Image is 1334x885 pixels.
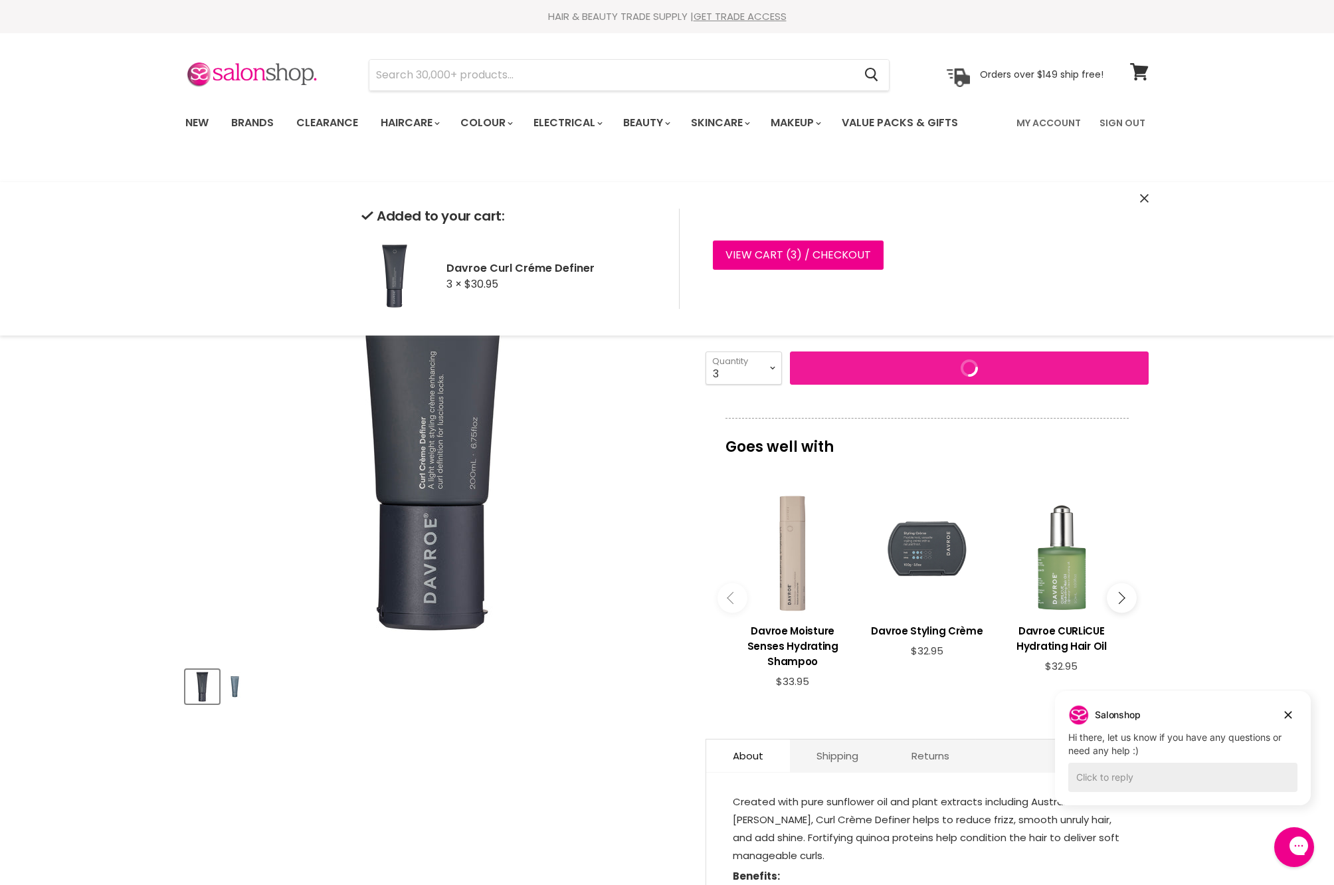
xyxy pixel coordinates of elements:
a: View product:Davroe Moisture Senses Hydrating Shampoo [732,613,853,676]
a: View product:Davroe CURLiCUE Hydrating Hair Oil [1001,613,1122,660]
a: Skincare [681,109,758,137]
select: Quantity [706,351,782,385]
a: Colour [450,109,521,137]
a: Value Packs & Gifts [832,109,968,137]
h2: Davroe Curl Créme Definer [446,261,658,275]
a: Returns [885,739,976,772]
span: $32.95 [911,644,943,658]
h2: Added to your cart: [361,209,658,224]
span: 3 [791,247,797,262]
p: Created with pure sunflower oil and plant extracts including Australian native [PERSON_NAME], Cur... [733,793,1122,867]
h3: Davroe CURLiCUE Hydrating Hair Oil [1001,623,1122,654]
a: GET TRADE ACCESS [694,9,787,23]
button: Davroe Curl Creme [223,670,246,704]
h3: Davroe Moisture Senses Hydrating Shampoo [732,623,853,669]
button: Davroe Curl Créme Definer [185,670,219,704]
a: View product:Davroe Styling Crème [866,613,987,645]
a: Makeup [761,109,829,137]
iframe: Gorgias live chat campaigns [1045,689,1321,825]
a: My Account [1008,109,1089,137]
div: Davroe Curl Créme Definer image. Click or Scroll to Zoom. [185,161,682,657]
nav: Main [169,104,1165,142]
p: Goes well with [725,418,1129,462]
span: $33.95 [776,674,809,688]
a: New [175,109,219,137]
button: Search [854,60,889,90]
ul: Main menu [175,104,989,142]
a: Haircare [371,109,448,137]
button: Close [1140,192,1149,206]
a: Electrical [524,109,611,137]
span: $32.95 [1045,659,1078,673]
p: Orders over $149 ship free! [980,68,1103,80]
div: HAIR & BEAUTY TRADE SUPPLY | [169,10,1165,23]
a: View cart (3) / Checkout [713,241,884,270]
img: Davroe Curl Créme Definer [361,243,428,309]
a: About [706,739,790,772]
strong: Benefits: [733,869,780,883]
form: Product [369,59,890,91]
a: Brands [221,109,284,137]
img: Davroe Curl Créme Definer [187,671,218,702]
img: Davroe Curl Creme [225,671,245,702]
a: Shipping [790,739,885,772]
a: Sign Out [1092,109,1153,137]
input: Search [369,60,854,90]
span: 3 × [446,276,462,292]
iframe: Gorgias live chat messenger [1268,823,1321,872]
a: Beauty [613,109,678,137]
h3: Davroe Styling Crème [866,623,987,639]
span: $30.95 [464,276,498,292]
a: Clearance [286,109,368,137]
div: Product thumbnails [183,666,684,704]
